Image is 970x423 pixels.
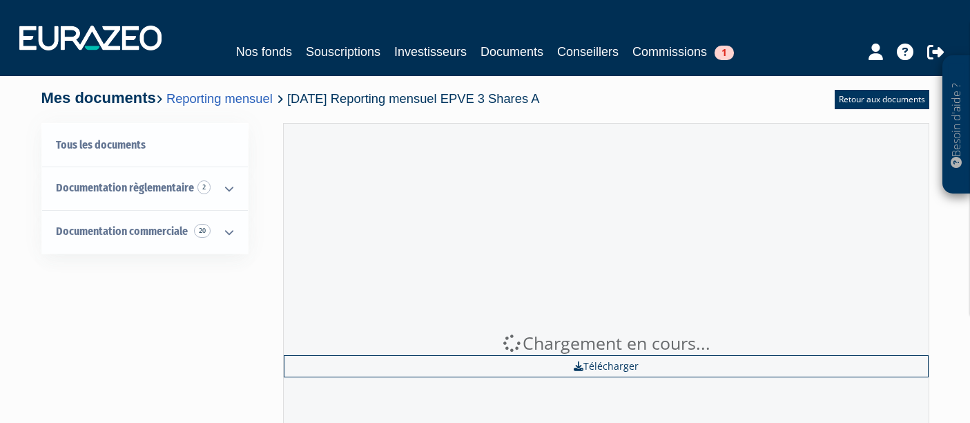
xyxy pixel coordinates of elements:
div: Chargement en cours... [284,331,929,356]
a: Nos fonds [236,42,292,62]
a: Retour aux documents [835,90,929,109]
span: Documentation règlementaire [56,181,194,194]
a: Télécharger [284,355,929,377]
h4: Mes documents [41,90,540,106]
a: Documents [481,42,543,62]
p: Besoin d'aide ? [949,63,964,187]
a: Souscriptions [306,42,380,62]
a: Documentation règlementaire 2 [42,167,248,210]
span: 20 [194,224,211,238]
span: 2 [197,180,211,194]
a: Commissions1 [632,42,734,62]
a: Tous les documents [42,124,248,167]
img: 1732889491-logotype_eurazeo_blanc_rvb.png [19,26,162,50]
span: Documentation commerciale [56,225,188,238]
a: Investisseurs [394,42,467,62]
span: [DATE] Reporting mensuel EPVE 3 Shares A [287,91,539,106]
a: Reporting mensuel [166,91,273,106]
a: Conseillers [557,42,619,62]
a: Documentation commerciale 20 [42,210,248,254]
span: 1 [715,46,734,60]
